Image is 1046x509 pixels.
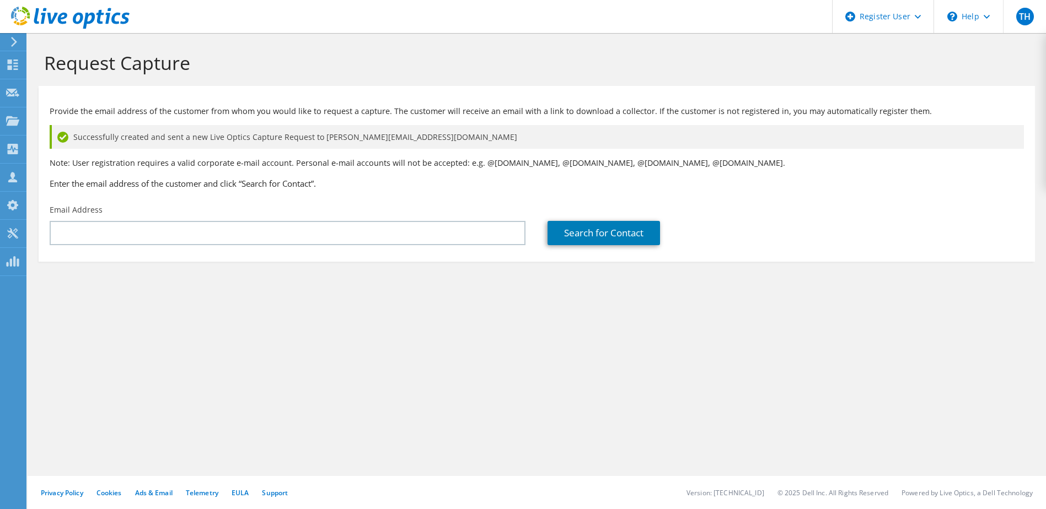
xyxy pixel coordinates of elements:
svg: \n [947,12,957,21]
h1: Request Capture [44,51,1024,74]
label: Email Address [50,204,103,215]
span: TH [1016,8,1034,25]
li: © 2025 Dell Inc. All Rights Reserved [777,488,888,497]
span: Successfully created and sent a new Live Optics Capture Request to [PERSON_NAME][EMAIL_ADDRESS][D... [73,131,517,143]
a: Ads & Email [135,488,173,497]
a: Support [262,488,288,497]
a: Search for Contact [548,221,660,245]
a: Privacy Policy [41,488,83,497]
a: EULA [232,488,249,497]
p: Provide the email address of the customer from whom you would like to request a capture. The cust... [50,105,1024,117]
a: Cookies [96,488,122,497]
p: Note: User registration requires a valid corporate e-mail account. Personal e-mail accounts will ... [50,157,1024,169]
li: Powered by Live Optics, a Dell Technology [902,488,1033,497]
h3: Enter the email address of the customer and click “Search for Contact”. [50,177,1024,189]
li: Version: [TECHNICAL_ID] [686,488,764,497]
a: Telemetry [186,488,218,497]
